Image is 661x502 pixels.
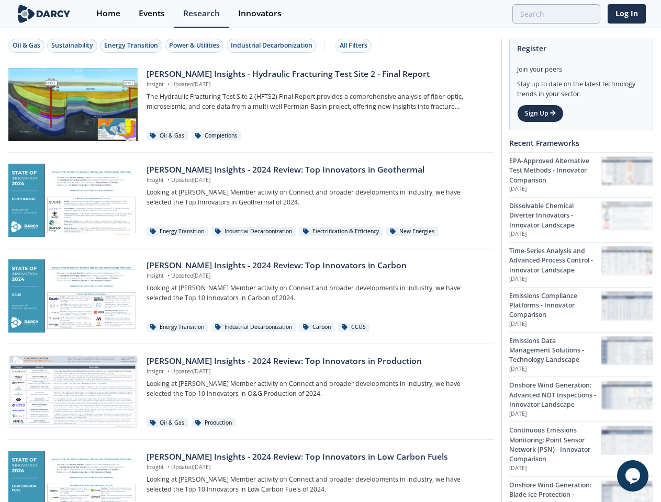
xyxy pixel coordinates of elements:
[509,230,601,238] p: [DATE]
[299,227,383,236] div: Electrification & Efficiency
[96,9,120,18] div: Home
[147,188,486,207] p: Looking at [PERSON_NAME] Member activity on Connect and broader developments in industry, we have...
[509,464,601,473] p: [DATE]
[147,131,188,141] div: Oil & Gas
[104,41,158,50] div: Energy Transition
[227,39,317,53] button: Industrial Decarbonization
[165,39,223,53] button: Power & Utilities
[147,176,486,185] p: Insight Updated [DATE]
[238,9,282,18] div: Innovators
[147,451,486,463] div: [PERSON_NAME] Insights - 2024 Review: Top Innovators in Low Carbon Fuels
[509,381,601,409] div: Onshore Wind Generation: Advanced NDT Inspections - Innovator Landscape
[147,463,486,472] p: Insight Updated [DATE]
[165,463,171,471] span: •
[509,246,601,275] div: Time-Series Analysis and Advanced Process Control - Innovator Landscape
[509,287,653,332] a: Emissions Compliance Platforms - Innovator Comparison [DATE] Emissions Compliance Platforms - Inn...
[147,272,486,280] p: Insight Updated [DATE]
[517,105,564,122] a: Sign Up
[509,426,601,464] div: Continuous Emissions Monitoring: Point Sensor Network (PSN) - Innovator Comparison
[147,418,188,428] div: Oil & Gas
[509,332,653,377] a: Emissions Data Management Solutions - Technology Landscape [DATE] Emissions Data Management Solut...
[165,272,171,279] span: •
[509,320,601,328] p: [DATE]
[51,41,93,50] div: Sustainability
[517,58,645,74] div: Join your peers
[509,336,601,365] div: Emissions Data Management Solutions - Technology Landscape
[165,368,171,375] span: •
[509,134,653,152] div: Recent Frameworks
[299,323,334,332] div: Carbon
[165,176,171,184] span: •
[147,81,486,89] p: Insight Updated [DATE]
[211,323,296,332] div: Industrial Decarbonization
[517,74,645,99] div: Stay up to date on the latest technology trends in your sector.
[509,365,601,373] p: [DATE]
[147,164,486,176] div: [PERSON_NAME] Insights - 2024 Review: Top Innovators in Geothermal
[8,259,494,333] a: Darcy Insights - 2024 Review: Top Innovators in Carbon preview [PERSON_NAME] Insights - 2024 Revi...
[509,242,653,287] a: Time-Series Analysis and Advanced Process Control - Innovator Landscape [DATE] Time-Series Analys...
[147,259,486,272] div: [PERSON_NAME] Insights - 2024 Review: Top Innovators in Carbon
[517,39,645,58] div: Register
[147,227,208,236] div: Energy Transition
[147,92,486,111] p: The Hydraulic Fracturing Test Site 2 (HFTS2) Final Report provides a comprehensive analysis of fi...
[338,323,369,332] div: CCUS
[165,81,171,88] span: •
[147,355,486,368] div: [PERSON_NAME] Insights - 2024 Review: Top Innovators in Production
[509,152,653,197] a: EPA-Approved Alternative Test Methods - Innovator Comparison [DATE] EPA-Approved Alternative Test...
[100,39,162,53] button: Energy Transition
[340,41,367,50] div: All Filters
[509,275,601,283] p: [DATE]
[8,39,44,53] button: Oil & Gas
[169,41,219,50] div: Power & Utilities
[8,164,494,237] a: Darcy Insights - 2024 Review: Top Innovators in Geothermal preview [PERSON_NAME] Insights - 2024 ...
[509,197,653,242] a: Dissolvable Chemical Diverter Innovators - Innovator Landscape [DATE] Dissolvable Chemical Divert...
[183,9,220,18] div: Research
[47,39,97,53] button: Sustainability
[13,41,40,50] div: Oil & Gas
[512,4,600,24] input: Advanced Search
[608,4,646,24] a: Log In
[147,379,486,398] p: Looking at [PERSON_NAME] Member activity on Connect and broader developments in industry, we have...
[509,201,601,230] div: Dissolvable Chemical Diverter Innovators - Innovator Landscape
[509,410,601,418] p: [DATE]
[147,68,486,81] div: [PERSON_NAME] Insights - Hydraulic Fracturing Test Site 2 - Final Report
[509,376,653,421] a: Onshore Wind Generation: Advanced NDT Inspections - Innovator Landscape [DATE] Onshore Wind Gener...
[617,460,651,492] iframe: chat widget
[139,9,165,18] div: Events
[8,68,494,141] a: Darcy Insights - Hydraulic Fracturing Test Site 2 - Final Report preview [PERSON_NAME] Insights -...
[509,421,653,476] a: Continuous Emissions Monitoring: Point Sensor Network (PSN) - Innovator Comparison [DATE] Continu...
[509,156,601,185] div: EPA-Approved Alternative Test Methods - Innovator Comparison
[386,227,438,236] div: New Energies
[509,291,601,320] div: Emissions Compliance Platforms - Innovator Comparison
[231,41,312,50] div: Industrial Decarbonization
[147,283,486,303] p: Looking at [PERSON_NAME] Member activity on Connect and broader developments in industry, we have...
[211,227,296,236] div: Industrial Decarbonization
[8,355,494,428] a: Darcy Insights - 2024 Review: Top Innovators in Production preview [PERSON_NAME] Insights - 2024 ...
[16,5,73,23] img: logo-wide.svg
[147,475,486,494] p: Looking at [PERSON_NAME] Member activity on Connect and broader developments in industry, we have...
[147,323,208,332] div: Energy Transition
[192,131,241,141] div: Completions
[147,368,486,376] p: Insight Updated [DATE]
[335,39,372,53] button: All Filters
[192,418,236,428] div: Production
[509,185,601,193] p: [DATE]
